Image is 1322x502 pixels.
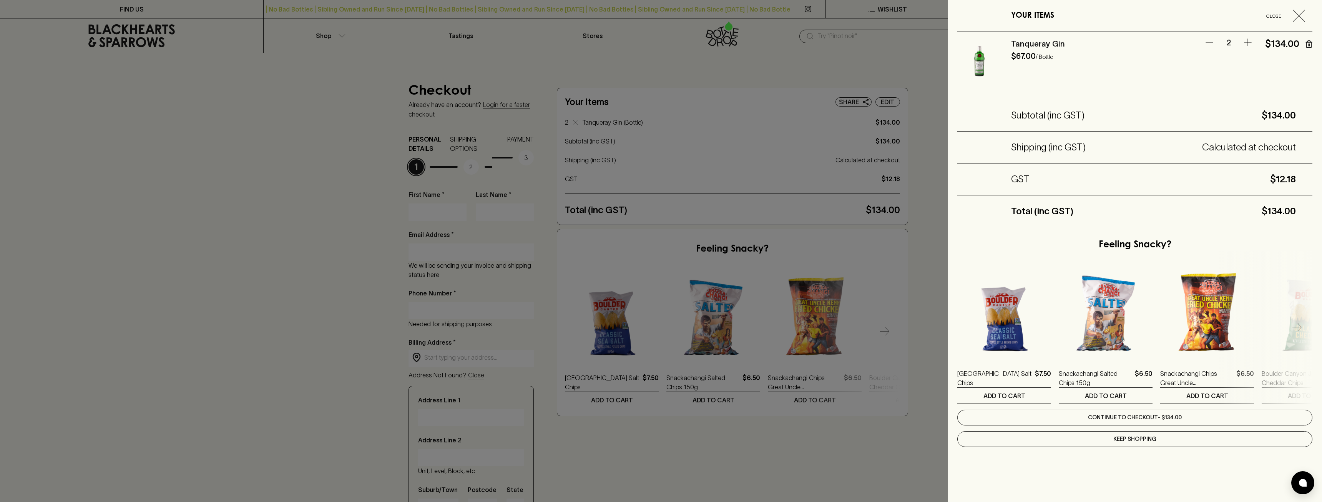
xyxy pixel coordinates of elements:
[1160,268,1254,362] img: Snackachangi Chips Great Uncle Kenny Fried Chicken 150g
[1085,109,1296,122] h5: $134.00
[1085,391,1127,400] p: ADD TO CART
[1265,38,1296,50] h5: $134.00
[1099,239,1171,251] h5: Feeling Snacky?
[1258,12,1290,20] span: Close
[1011,10,1054,22] h6: YOUR ITEMS
[957,431,1312,447] button: Keep Shopping
[1217,38,1240,48] p: 2
[957,410,1312,425] a: Continue to checkout- $134.00
[1011,141,1086,153] h5: Shipping (inc GST)
[1011,109,1085,122] h5: Subtotal (inc GST)
[1086,141,1296,153] h5: Calculated at checkout
[983,391,1025,400] p: ADD TO CART
[1258,10,1311,22] button: Close
[1073,205,1296,217] h5: $134.00
[957,268,1051,362] img: Boulder Canyon Sea Salt Chips
[1011,40,1065,48] a: Tanqueray Gin
[957,388,1051,404] button: ADD TO CART
[1059,388,1153,404] button: ADD TO CART
[1011,173,1029,185] h5: GST
[1236,369,1254,387] p: $6.50
[1160,388,1254,404] button: ADD TO CART
[1059,369,1132,387] a: Snackachangi Salted Chips 150g
[1011,52,1036,60] h6: $67.00
[1029,173,1296,185] h5: $12.18
[1011,205,1073,217] h5: Total (inc GST)
[1035,369,1051,387] p: $7.50
[1186,391,1228,400] p: ADD TO CART
[1059,268,1153,362] img: Snackachangi Salted Chips 150g
[1036,53,1053,60] p: / Bottle
[1135,369,1153,387] p: $6.50
[1299,479,1307,487] img: bubble-icon
[957,369,1032,387] a: [GEOGRAPHIC_DATA] Salt Chips
[1160,369,1233,387] a: Snackachangi Chips Great Uncle [PERSON_NAME] Chicken 150g
[957,38,1001,82] img: Tanqueray Gin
